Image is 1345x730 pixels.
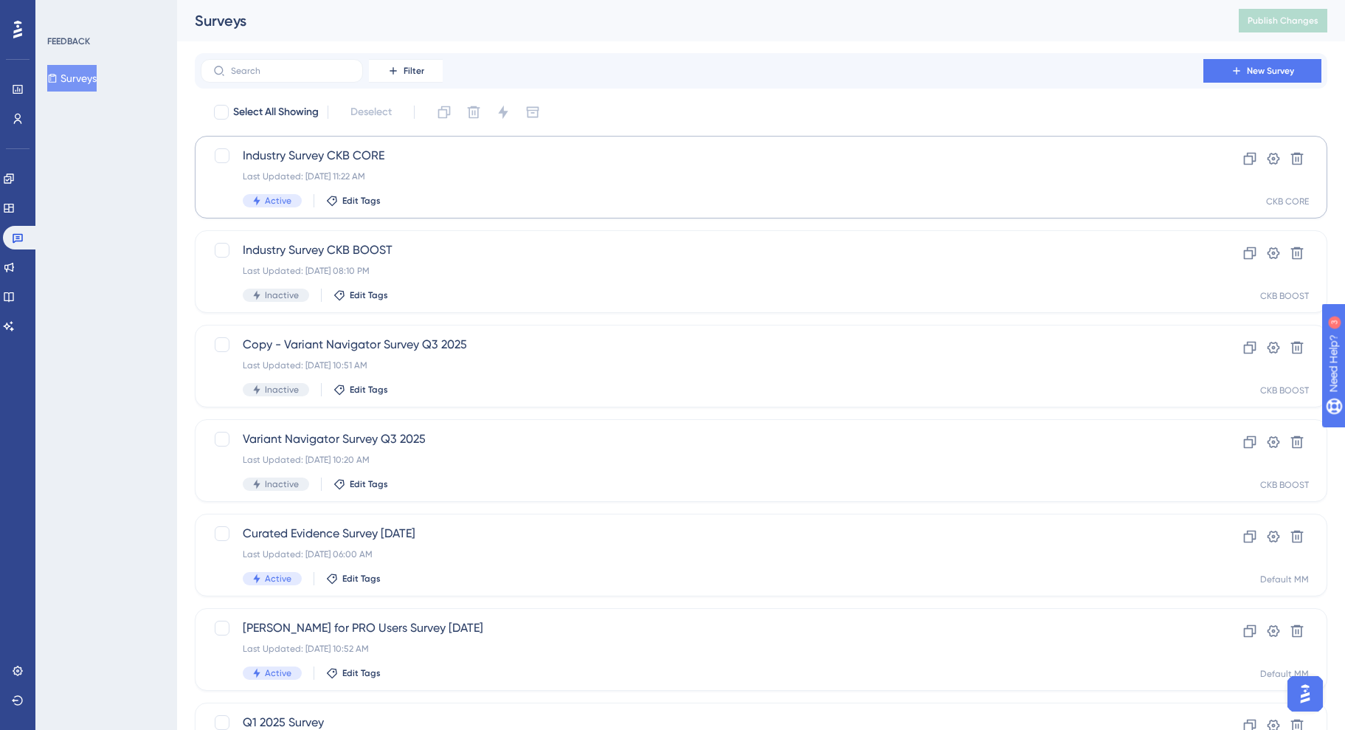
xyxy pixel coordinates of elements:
[1260,574,1309,585] div: Default MM
[47,35,90,47] div: FEEDBACK
[233,103,319,121] span: Select All Showing
[243,265,1161,277] div: Last Updated: [DATE] 08:10 PM
[265,384,299,396] span: Inactive
[342,667,381,679] span: Edit Tags
[243,241,1161,259] span: Industry Survey CKB BOOST
[337,99,405,125] button: Deselect
[265,667,291,679] span: Active
[333,478,388,490] button: Edit Tags
[1283,672,1327,716] iframe: UserGuiding AI Assistant Launcher
[333,384,388,396] button: Edit Tags
[243,619,1161,637] span: [PERSON_NAME] for PRO Users Survey [DATE]
[342,573,381,585] span: Edit Tags
[35,4,92,21] span: Need Help?
[1248,15,1318,27] span: Publish Changes
[243,454,1161,466] div: Last Updated: [DATE] 10:20 AM
[243,171,1161,182] div: Last Updated: [DATE] 11:22 AM
[1247,65,1294,77] span: New Survey
[265,573,291,585] span: Active
[231,66,350,76] input: Search
[350,478,388,490] span: Edit Tags
[265,478,299,490] span: Inactive
[265,195,291,207] span: Active
[47,65,97,92] button: Surveys
[350,103,392,121] span: Deselect
[1239,9,1327,32] button: Publish Changes
[243,359,1161,371] div: Last Updated: [DATE] 10:51 AM
[1266,196,1309,207] div: CKB CORE
[404,65,424,77] span: Filter
[326,573,381,585] button: Edit Tags
[350,289,388,301] span: Edit Tags
[195,10,1202,31] div: Surveys
[265,289,299,301] span: Inactive
[243,548,1161,560] div: Last Updated: [DATE] 06:00 AM
[1203,59,1321,83] button: New Survey
[1260,668,1309,680] div: Default MM
[1260,479,1309,491] div: CKB BOOST
[1260,385,1309,396] div: CKB BOOST
[243,643,1161,655] div: Last Updated: [DATE] 10:52 AM
[342,195,381,207] span: Edit Tags
[243,430,1161,448] span: Variant Navigator Survey Q3 2025
[326,195,381,207] button: Edit Tags
[1260,290,1309,302] div: CKB BOOST
[350,384,388,396] span: Edit Tags
[333,289,388,301] button: Edit Tags
[103,7,107,19] div: 3
[243,147,1161,165] span: Industry Survey CKB CORE
[326,667,381,679] button: Edit Tags
[243,336,1161,354] span: Copy - Variant Navigator Survey Q3 2025
[369,59,443,83] button: Filter
[243,525,1161,543] span: Curated Evidence Survey [DATE]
